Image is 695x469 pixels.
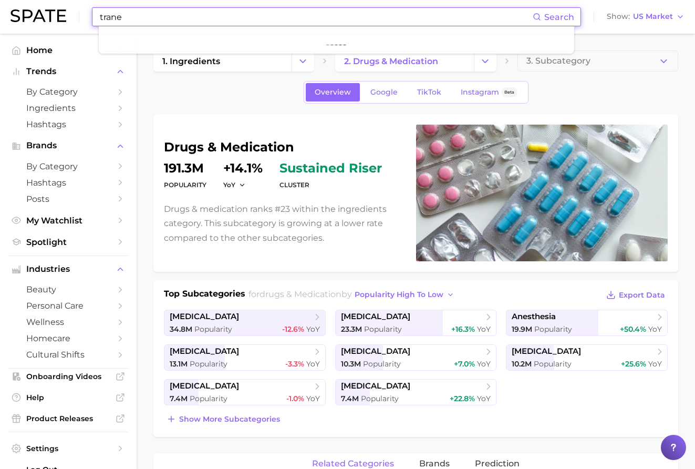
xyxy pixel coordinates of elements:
[607,14,630,19] span: Show
[164,162,206,175] dd: 191.3m
[26,161,110,171] span: by Category
[248,289,458,299] span: for by
[506,344,668,371] a: [MEDICAL_DATA]10.2m Popularity+25.6% YoY
[26,444,110,453] span: Settings
[170,359,188,369] span: 13.1m
[26,393,110,402] span: Help
[8,84,128,100] a: by Category
[279,162,382,175] span: sustained riser
[11,9,66,22] img: SPATE
[8,100,128,116] a: Ingredients
[517,50,678,72] button: 3. Subcategory
[450,394,475,403] span: +22.8%
[477,324,491,334] span: YoY
[512,359,532,369] span: 10.2m
[648,359,662,369] span: YoY
[164,379,326,405] a: [MEDICAL_DATA]7.4m Popularity-1.0% YoY
[526,56,590,66] span: 3. Subcategory
[164,288,245,303] h1: Top Subcategories
[8,138,128,154] button: Brands
[363,359,401,369] span: Popularity
[170,324,192,334] span: 34.8m
[341,324,362,334] span: 23.3m
[99,8,533,26] input: Search here for a brand, industry, or ingredient
[164,179,206,191] dt: Popularity
[477,359,491,369] span: YoY
[633,14,673,19] span: US Market
[26,414,110,423] span: Product Releases
[26,264,110,274] span: Industries
[454,359,475,369] span: +7.0%
[361,394,399,403] span: Popularity
[474,50,496,72] button: Change Category
[341,359,361,369] span: 10.3m
[170,312,239,322] span: [MEDICAL_DATA]
[8,42,128,58] a: Home
[621,359,646,369] span: +25.6%
[164,202,403,245] p: Drugs & medication ranks #23 within the ingredients category. This subcategory is growing at a lo...
[620,324,646,334] span: +50.4%
[604,10,687,24] button: ShowUS Market
[8,441,128,456] a: Settings
[306,324,320,334] span: YoY
[335,379,497,405] a: [MEDICAL_DATA]7.4m Popularity+22.8% YoY
[306,394,320,403] span: YoY
[512,346,581,356] span: [MEDICAL_DATA]
[344,56,438,66] span: 2. drugs & medication
[190,394,227,403] span: Popularity
[408,83,450,101] a: TikTok
[8,261,128,277] button: Industries
[153,50,292,72] a: 1. ingredients
[451,324,475,334] span: +16.3%
[26,333,110,343] span: homecare
[619,291,665,300] span: Export Data
[286,394,304,403] span: -1.0%
[312,459,394,468] span: related categories
[8,191,128,207] a: Posts
[504,88,514,97] span: Beta
[223,162,263,175] dd: +14.1%
[8,369,128,384] a: Onboarding Videos
[170,346,239,356] span: [MEDICAL_DATA]
[534,324,572,334] span: Popularity
[26,194,110,204] span: Posts
[512,324,532,334] span: 19.9m
[370,88,398,97] span: Google
[164,141,403,154] h1: drugs & medication
[306,83,360,101] a: Overview
[179,415,280,424] span: Show more subcategories
[26,350,110,360] span: cultural shifts
[164,344,326,371] a: [MEDICAL_DATA]13.1m Popularity-3.3% YoY
[8,314,128,330] a: wellness
[26,87,110,97] span: by Category
[8,330,128,346] a: homecare
[8,346,128,363] a: cultural shifts
[292,50,314,72] button: Change Category
[26,317,110,327] span: wellness
[544,12,574,22] span: Search
[8,64,128,79] button: Trends
[285,359,304,369] span: -3.3%
[8,281,128,298] a: beauty
[190,359,227,369] span: Popularity
[8,390,128,405] a: Help
[26,178,110,188] span: Hashtags
[162,56,220,66] span: 1. ingredients
[194,324,232,334] span: Popularity
[352,288,458,302] button: popularity high to low
[306,359,320,369] span: YoY
[223,180,246,189] button: YoY
[8,158,128,175] a: by Category
[452,83,526,101] a: InstagramBeta
[8,298,128,314] a: personal care
[364,324,402,334] span: Popularity
[8,234,128,250] a: Spotlight
[8,116,128,132] a: Hashtags
[341,394,359,403] span: 7.4m
[223,180,235,189] span: YoY
[170,394,188,403] span: 7.4m
[534,359,572,369] span: Popularity
[26,237,110,247] span: Spotlight
[26,67,110,76] span: Trends
[8,175,128,191] a: Hashtags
